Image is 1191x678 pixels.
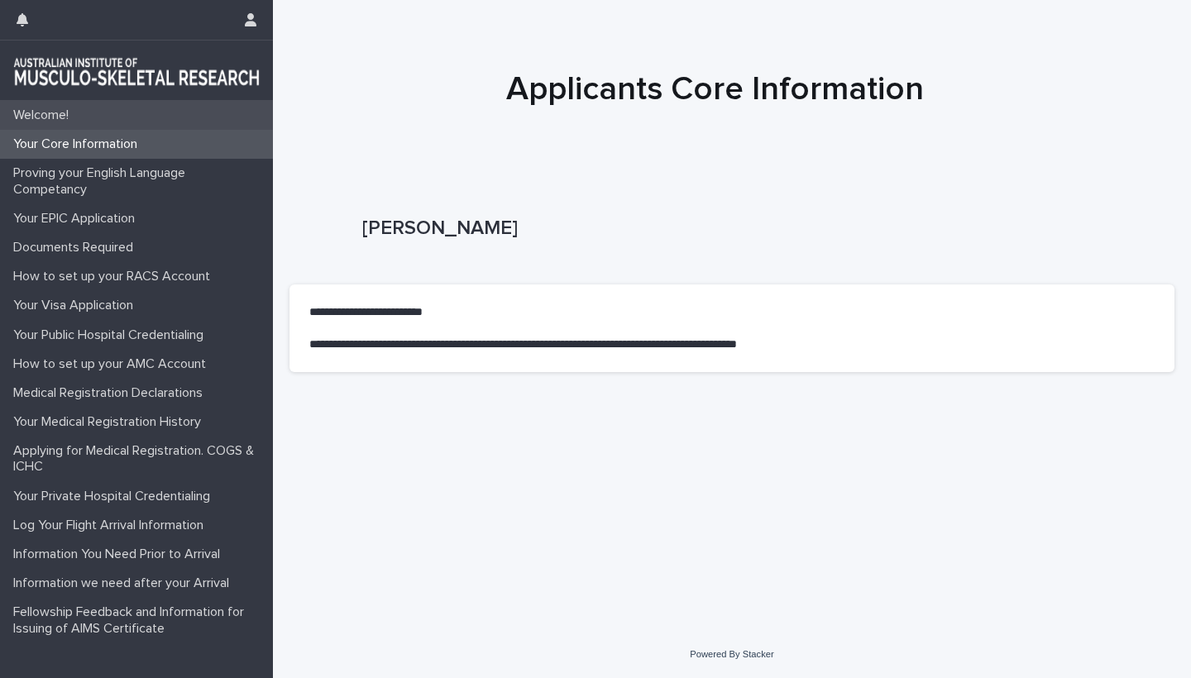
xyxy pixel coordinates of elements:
[13,54,260,87] img: 1xcjEmqDTcmQhduivVBy
[7,269,223,284] p: How to set up your RACS Account
[7,298,146,313] p: Your Visa Application
[7,518,217,533] p: Log Your Flight Arrival Information
[7,547,233,562] p: Information You Need Prior to Arrival
[7,385,216,401] p: Medical Registration Declarations
[7,165,273,197] p: Proving your English Language Competancy
[7,327,217,343] p: Your Public Hospital Credentialing
[7,211,148,227] p: Your EPIC Application
[7,575,242,591] p: Information we need after your Arrival
[7,414,214,430] p: Your Medical Registration History
[690,649,773,659] a: Powered By Stacker
[7,107,82,123] p: Welcome!
[7,240,146,255] p: Documents Required
[7,356,219,372] p: How to set up your AMC Account
[7,604,273,636] p: Fellowship Feedback and Information for Issuing of AIMS Certificate
[309,69,1120,109] h1: Applicants Core Information
[7,443,273,475] p: Applying for Medical Registration. COGS & ICHC
[362,217,1168,241] p: [PERSON_NAME]
[7,489,223,504] p: Your Private Hospital Credentialing
[7,136,151,152] p: Your Core Information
